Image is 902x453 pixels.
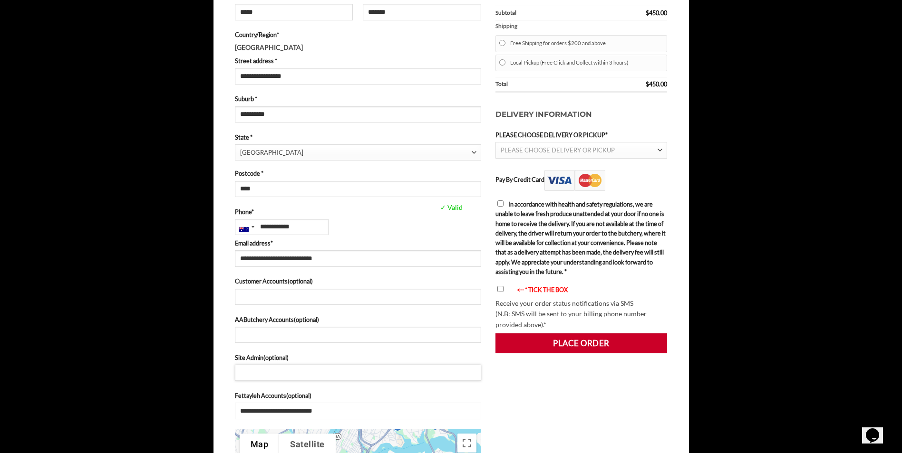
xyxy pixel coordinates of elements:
[240,145,472,160] span: New South Wales
[235,315,481,324] label: AAButchery Accounts
[235,56,481,66] label: Street address
[497,200,504,207] input: In accordance with health and safety regulations, we are unable to leave fresh produce unattended...
[263,354,289,361] span: (optional)
[235,43,303,51] strong: [GEOGRAPHIC_DATA]
[235,207,481,217] label: Phone
[288,277,313,285] span: (optional)
[495,200,666,275] span: In accordance with health and safety regulations, we are unable to leave fresh produce unattended...
[497,286,504,292] input: <-- * TICK THE BOX
[517,286,568,293] font: <-- * TICK THE BOX
[457,434,476,453] button: Toggle fullscreen view
[646,9,667,17] bdi: 450.00
[235,353,481,362] label: Site Admin
[510,38,663,50] label: Free Shipping for orders $200 and above
[510,57,663,69] label: Local Pickup (Free Click and Collect within 3 hours)
[495,99,668,130] h3: Delivery Information
[495,130,668,140] label: PLEASE CHOOSE DELIVERY OR PICKUP
[495,298,668,330] p: Receive your order status notifications via SMS (N.B: SMS will be sent to your billing phone numb...
[495,333,668,353] button: Place order
[501,146,615,154] span: PLEASE CHOOSE DELIVERY OR PICKUP
[495,176,605,183] label: Pay By Credit Card
[544,170,605,191] img: Pay By Credit Card
[235,219,257,235] div: Australia: +61
[646,80,649,88] span: $
[235,132,481,142] label: State
[286,392,311,399] span: (optional)
[646,9,649,17] span: $
[235,276,481,286] label: Customer Accounts
[235,30,481,39] label: Country/Region
[495,20,668,32] th: Shipping
[438,202,532,213] span: ✓ Valid
[508,288,517,294] img: arrow-blink.gif
[235,391,481,400] label: Fettayleh Accounts
[294,316,319,323] span: (optional)
[495,77,599,93] th: Total
[495,6,599,20] th: Subtotal
[862,415,892,444] iframe: chat widget
[646,80,667,88] bdi: 450.00
[235,94,481,104] label: Suburb
[235,238,481,248] label: Email address
[235,144,481,160] span: State
[235,169,481,178] label: Postcode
